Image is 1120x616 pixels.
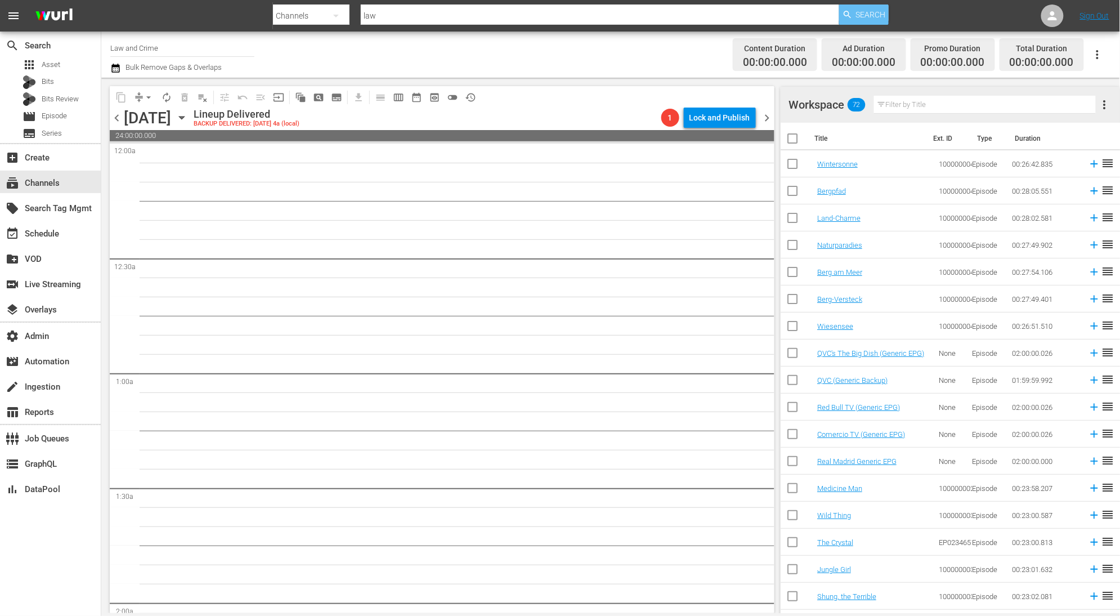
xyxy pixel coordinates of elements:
svg: Add to Schedule [1088,563,1100,575]
td: 1000000030135 [939,556,972,583]
td: 00:23:00.813 [1012,529,1120,556]
button: Lock and Publish [684,108,756,128]
td: Episode [972,150,1012,177]
img: ans4CAIJ8jUAAAAAAAAAAAAAAAAAAAAAAAAgQb4GAAAAAAAAAAAAAAAAAAAAAAAAJMjXAAAAAAAAAAAAAAAAAAAAAAAAgAT5G... [27,3,81,29]
span: Live Streaming [6,278,19,291]
td: 1000000048493 [939,150,972,177]
a: Land-Charme [817,214,861,222]
span: Series [42,128,62,139]
span: Bits Review [42,93,79,105]
svg: Add to Schedule [1088,374,1100,386]
span: Select an event to delete [176,88,194,106]
span: Job Queues [6,432,19,445]
td: Episode [972,177,1012,204]
td: None [939,340,972,367]
a: Naturparadies [817,241,862,249]
td: 02:00:00.026 [1012,340,1120,367]
td: Episode [972,231,1012,258]
td: 00:26:42.835 [1012,150,1120,177]
td: 00:23:01.632 [1012,556,1120,583]
a: Real Madrid Generic EPG [817,457,897,466]
svg: Add to Schedule [1088,293,1100,305]
div: [DATE] [124,109,171,127]
div: Bits [23,75,36,89]
div: Content Duration [743,41,807,56]
span: Ingestion [6,380,19,394]
span: VOD [6,252,19,266]
span: Update Metadata from Key Asset [270,88,288,106]
span: View Backup [425,88,443,106]
span: Episode [42,110,67,122]
span: Reports [6,405,19,419]
td: 00:23:02.081 [1012,583,1120,610]
button: more_vert [1098,91,1112,118]
span: DataPool [6,483,19,496]
span: GraphQL [6,457,19,471]
div: Total Duration [1010,41,1074,56]
span: Remove Gaps & Overlaps [130,88,158,106]
td: 00:28:05.551 [1012,177,1120,204]
td: Episode [972,258,1012,285]
span: toggle_off [447,92,458,103]
span: 00:00:00.000 [832,56,896,69]
span: Fill episodes with ad slates [252,88,270,106]
span: compress [133,92,145,103]
td: 00:28:02.581 [1012,204,1120,231]
span: reorder [1101,589,1114,602]
span: 1 [661,113,679,122]
td: 1000000048595 [939,285,972,313]
svg: Add to Schedule [1088,320,1100,332]
td: 02:00:00.026 [1012,394,1120,421]
td: 01:59:59.992 [1012,367,1120,394]
span: arrow_drop_down [143,92,154,103]
div: Ad Duration [832,41,896,56]
td: None [939,367,972,394]
svg: Add to Schedule [1088,428,1100,440]
span: Refresh All Search Blocks [288,86,310,108]
td: 02:00:00.000 [1012,448,1120,475]
td: 02:00:00.026 [1012,421,1120,448]
span: reorder [1101,265,1114,278]
span: 00:00:00.000 [743,56,807,69]
span: autorenew_outlined [161,92,172,103]
span: reorder [1101,319,1114,332]
span: Copy Lineup [112,88,130,106]
a: Berg-Versteck [817,295,862,303]
th: Ext. ID [933,123,977,154]
div: Bits Review [23,92,36,106]
span: 24 hours Lineup View is OFF [443,88,462,106]
td: 00:27:49.902 [1012,231,1120,258]
a: Berg am Meer [817,268,862,276]
svg: Add to Schedule [1088,158,1100,170]
span: Day Calendar View [368,86,389,108]
span: Asset [42,59,60,70]
svg: Add to Schedule [1088,239,1100,251]
td: Episode [972,475,1012,502]
a: Wild Thing [817,511,851,520]
td: 1000000048592 [939,204,972,231]
span: pageview_outlined [313,92,324,103]
td: 00:27:49.401 [1012,285,1120,313]
span: reorder [1101,427,1114,440]
span: reorder [1101,535,1114,548]
button: Search [839,5,889,25]
span: reorder [1101,400,1114,413]
svg: Add to Schedule [1088,185,1100,197]
div: BACKUP DELIVERED: [DATE] 4a (local) [194,120,299,128]
a: Red Bull TV (Generic EPG) [817,403,900,412]
td: 00:23:00.587 [1012,502,1120,529]
td: Episode [972,285,1012,313]
div: Lineup Delivered [194,108,299,120]
td: 00:26:51.510 [1012,313,1120,340]
span: menu [7,9,20,23]
div: Promo Duration [921,41,985,56]
span: reorder [1101,508,1114,521]
a: Wintersonne [817,160,858,168]
td: 00:23:58.207 [1012,475,1120,502]
svg: Add to Schedule [1088,212,1100,224]
td: 1000000048594 [939,258,972,285]
span: Admin [6,329,19,343]
svg: Add to Schedule [1088,482,1100,494]
span: date_range_outlined [411,92,422,103]
span: Schedule [6,227,19,240]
